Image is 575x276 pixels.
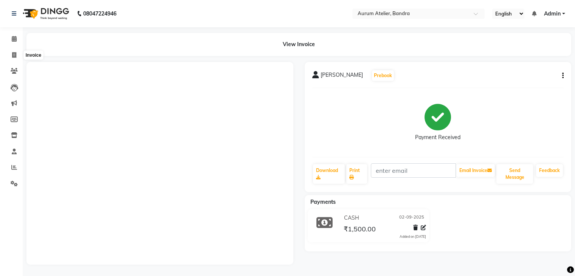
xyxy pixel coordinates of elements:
[415,133,460,141] div: Payment Received
[19,3,71,24] img: logo
[344,225,376,235] span: ₹1,500.00
[399,214,424,222] span: 02-09-2025
[400,234,426,239] div: Added on [DATE]
[310,198,336,205] span: Payments
[344,214,359,222] span: CASH
[346,164,367,184] a: Print
[313,164,345,184] a: Download
[496,164,533,184] button: Send Message
[371,163,456,178] input: enter email
[536,164,563,177] a: Feedback
[26,33,571,56] div: View Invoice
[24,51,43,60] div: Invoice
[372,70,394,81] button: Prebook
[544,10,561,18] span: Admin
[456,164,495,177] button: Email Invoice
[321,71,363,82] span: [PERSON_NAME]
[83,3,116,24] b: 08047224946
